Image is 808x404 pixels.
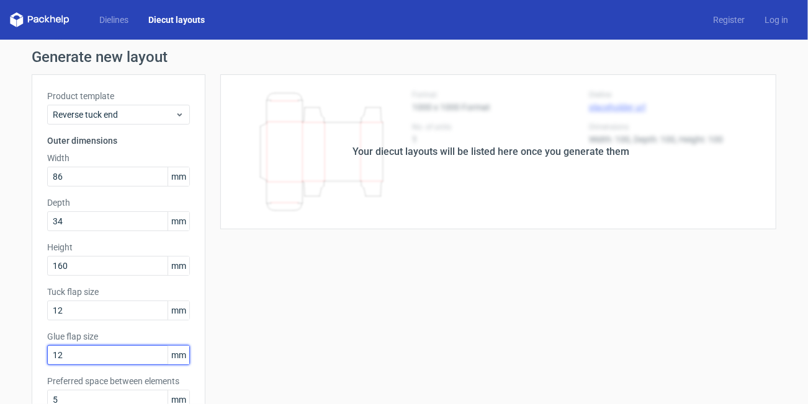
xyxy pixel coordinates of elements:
[53,108,175,121] span: Reverse tuck end
[47,286,190,298] label: Tuck flap size
[168,346,189,364] span: mm
[168,257,189,275] span: mm
[47,375,190,387] label: Preferred space between elements
[47,152,190,164] label: Width
[168,167,189,186] span: mm
[168,301,189,320] span: mm
[47,241,190,253] label: Height
[47,330,190,343] label: Glue flap size
[47,196,190,209] label: Depth
[352,144,629,159] div: Your diecut layouts will be listed here once you generate them
[703,14,755,26] a: Register
[755,14,798,26] a: Log in
[32,50,776,64] h1: Generate new layout
[47,134,190,147] h3: Outer dimensions
[47,90,190,102] label: Product template
[89,14,138,26] a: Dielines
[138,14,215,26] a: Diecut layouts
[168,212,189,231] span: mm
